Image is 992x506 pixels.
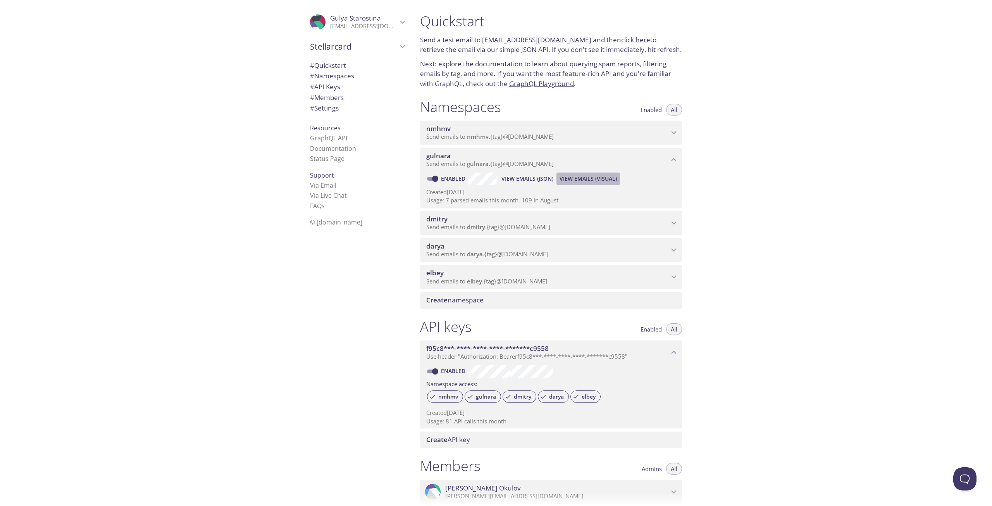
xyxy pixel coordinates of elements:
[304,81,411,92] div: API Keys
[475,59,523,68] a: documentation
[426,196,676,204] p: Usage: 7 parsed emails this month, 109 in August
[304,92,411,103] div: Members
[304,103,411,114] div: Team Settings
[304,9,411,35] div: Gulya Starostina
[666,323,682,335] button: All
[426,295,484,304] span: namespace
[330,14,381,22] span: Gulya Starostina
[426,151,451,160] span: gulnara
[426,409,676,417] p: Created [DATE]
[426,417,676,425] p: Usage: 81 API calls this month
[310,82,340,91] span: API Keys
[420,432,682,448] div: Create API Key
[440,175,468,182] a: Enabled
[420,98,501,116] h1: Namespaces
[420,238,682,262] div: darya namespace
[426,435,448,444] span: Create
[310,202,325,210] a: FAQ
[310,71,314,80] span: #
[636,323,666,335] button: Enabled
[666,463,682,475] button: All
[420,148,682,172] div: gulnara namespace
[434,393,463,400] span: nmhmv
[420,211,682,235] div: dmitry namespace
[310,171,334,180] span: Support
[330,22,398,30] p: [EMAIL_ADDRESS][DOMAIN_NAME]
[304,36,411,57] div: Stellarcard
[445,492,669,500] p: [PERSON_NAME][EMAIL_ADDRESS][DOMAIN_NAME]
[420,292,682,308] div: Create namespace
[467,133,489,140] span: nmhmv
[426,277,547,285] span: Send emails to . {tag} @[DOMAIN_NAME]
[509,79,574,88] a: GraphQL Playground
[426,250,548,258] span: Send emails to . {tag} @[DOMAIN_NAME]
[427,390,463,403] div: nmhmv
[426,223,550,231] span: Send emails to . {tag} @[DOMAIN_NAME]
[310,144,356,153] a: Documentation
[420,12,682,30] h1: Quickstart
[426,188,676,196] p: Created [DATE]
[420,35,682,55] p: Send a test email to and then to retrieve the email via our simple JSON API. If you don't see it ...
[420,265,682,289] div: elbey namespace
[310,104,314,112] span: #
[310,71,354,80] span: Namespaces
[482,35,591,44] a: [EMAIL_ADDRESS][DOMAIN_NAME]
[467,160,489,168] span: gulnara
[503,390,536,403] div: dmitry
[556,173,620,185] button: View Emails (Visual)
[666,104,682,116] button: All
[953,467,976,490] iframe: Help Scout Beacon - Open
[310,181,336,190] a: Via Email
[310,41,398,52] span: Stellarcard
[498,173,556,185] button: View Emails (JSON)
[310,104,339,112] span: Settings
[426,435,470,444] span: API key
[465,390,501,403] div: gulnara
[426,268,444,277] span: elbey
[322,202,325,210] span: s
[426,242,444,250] span: darya
[420,480,682,504] div: Vladimir Okulov
[426,378,477,389] label: Namespace access:
[304,71,411,81] div: Namespaces
[440,367,468,375] a: Enabled
[310,124,341,132] span: Resources
[544,393,568,400] span: darya
[420,59,682,89] p: Next: explore the to learn about querying spam reports, filtering emails by tag, and more. If you...
[509,393,536,400] span: dmitry
[420,318,472,335] h1: API keys
[426,214,448,223] span: dmitry
[467,250,483,258] span: darya
[445,484,521,492] span: [PERSON_NAME] Okulov
[310,93,314,102] span: #
[420,457,480,475] h1: Members
[304,60,411,71] div: Quickstart
[426,133,554,140] span: Send emails to . {tag} @[DOMAIN_NAME]
[621,35,650,44] a: click here
[420,121,682,145] div: nmhmv namespace
[310,218,362,226] span: © [DOMAIN_NAME]
[426,160,554,168] span: Send emails to . {tag} @[DOMAIN_NAME]
[426,295,448,304] span: Create
[310,191,347,200] a: Via Live Chat
[310,82,314,91] span: #
[310,154,344,163] a: Status Page
[426,124,451,133] span: nmhmv
[471,393,501,400] span: gulnara
[310,93,344,102] span: Members
[310,61,314,70] span: #
[310,61,346,70] span: Quickstart
[501,174,553,183] span: View Emails (JSON)
[310,134,347,142] a: GraphQL API
[577,393,600,400] span: elbey
[467,223,485,231] span: dmitry
[560,174,617,183] span: View Emails (Visual)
